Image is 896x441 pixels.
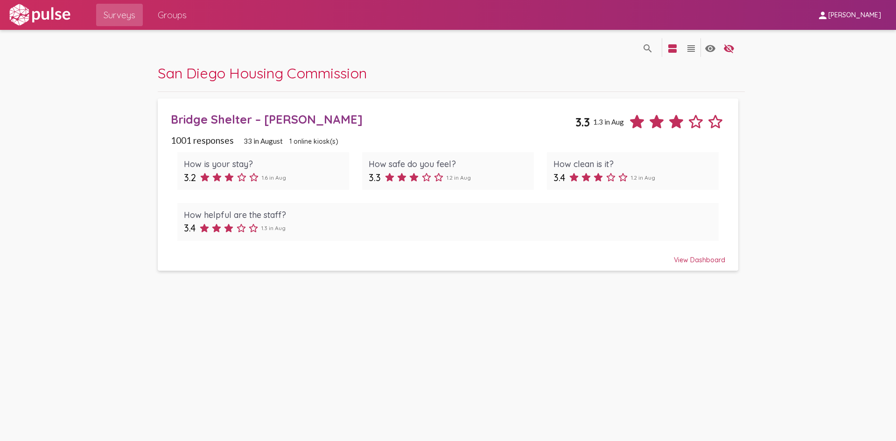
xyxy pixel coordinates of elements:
[96,4,143,26] a: Surveys
[593,118,624,126] span: 1.3 in Aug
[262,174,286,181] span: 1.6 in Aug
[553,172,565,183] span: 3.4
[150,4,194,26] a: Groups
[686,43,697,54] mat-icon: language
[261,224,286,231] span: 1.3 in Aug
[171,247,725,264] div: View Dashboard
[667,43,678,54] mat-icon: language
[158,7,187,23] span: Groups
[828,11,881,20] span: [PERSON_NAME]
[720,38,738,57] button: language
[682,38,700,57] button: language
[369,159,527,169] div: How safe do you feel?
[184,172,196,183] span: 3.2
[369,172,381,183] span: 3.3
[701,38,720,57] button: language
[705,43,716,54] mat-icon: language
[184,210,712,220] div: How helpful are the staff?
[184,159,343,169] div: How is your stay?
[158,64,367,82] span: San Diego Housing Commission
[171,112,575,126] div: Bridge Shelter – [PERSON_NAME]
[553,159,712,169] div: How clean is it?
[447,174,471,181] span: 1.2 in Aug
[158,98,738,270] a: Bridge Shelter – [PERSON_NAME]3.31.3 in Aug1001 responses33 in August1 online kiosk(s)How is your...
[7,3,72,27] img: white-logo.svg
[244,137,283,145] span: 33 in August
[184,222,196,234] span: 3.4
[638,38,657,57] button: language
[817,10,828,21] mat-icon: person
[723,43,735,54] mat-icon: language
[631,174,655,181] span: 1.2 in Aug
[104,7,135,23] span: Surveys
[663,38,682,57] button: language
[810,6,889,23] button: [PERSON_NAME]
[642,43,653,54] mat-icon: language
[289,137,338,146] span: 1 online kiosk(s)
[171,135,234,146] span: 1001 responses
[575,115,590,129] span: 3.3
